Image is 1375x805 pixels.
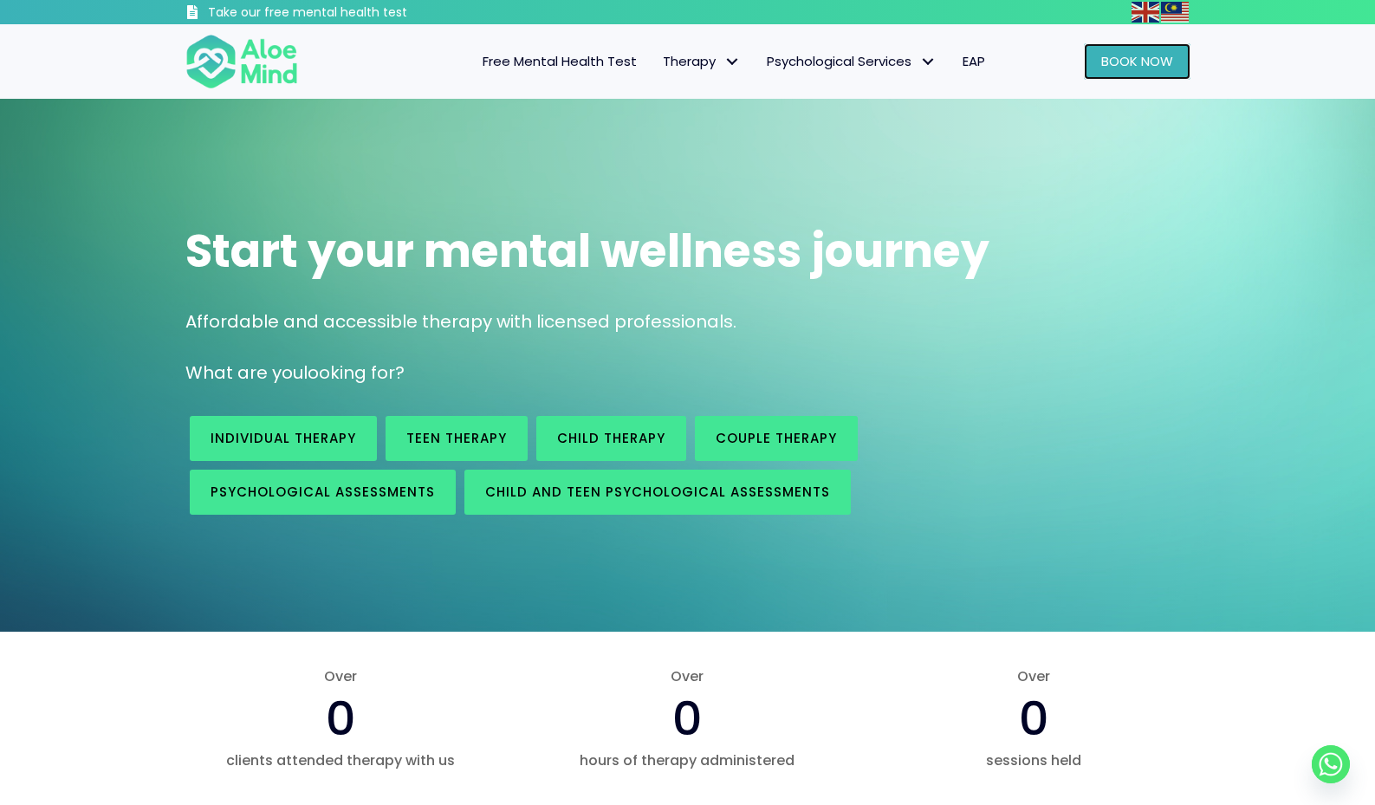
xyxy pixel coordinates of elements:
span: Child Therapy [557,429,665,447]
a: English [1132,2,1161,22]
a: TherapyTherapy: submenu [650,43,754,80]
nav: Menu [321,43,998,80]
a: Free Mental Health Test [470,43,650,80]
a: Psychological ServicesPsychological Services: submenu [754,43,950,80]
span: Therapy [663,52,741,70]
a: Couple therapy [695,416,858,461]
img: Aloe mind Logo [185,33,298,90]
span: Teen Therapy [406,429,507,447]
p: Affordable and accessible therapy with licensed professionals. [185,309,1190,334]
span: Free Mental Health Test [483,52,637,70]
span: Psychological Services: submenu [916,49,941,75]
img: en [1132,2,1159,23]
h3: Take our free mental health test [208,4,500,22]
a: Take our free mental health test [185,4,500,24]
span: hours of therapy administered [531,750,843,770]
span: Over [185,666,497,686]
a: Psychological assessments [190,470,456,515]
span: Individual therapy [211,429,356,447]
span: sessions held [878,750,1190,770]
span: Couple therapy [716,429,837,447]
span: What are you [185,360,303,385]
span: Therapy: submenu [720,49,745,75]
span: 0 [672,685,703,751]
span: Over [878,666,1190,686]
span: 0 [1019,685,1049,751]
span: EAP [963,52,985,70]
a: Individual therapy [190,416,377,461]
a: Child Therapy [536,416,686,461]
a: EAP [950,43,998,80]
a: Book Now [1084,43,1190,80]
span: Start your mental wellness journey [185,219,989,282]
span: Psychological assessments [211,483,435,501]
span: Book Now [1101,52,1173,70]
span: Child and Teen Psychological assessments [485,483,830,501]
img: ms [1161,2,1189,23]
span: looking for? [303,360,405,385]
span: Over [531,666,843,686]
span: Psychological Services [767,52,937,70]
span: 0 [326,685,356,751]
a: Malay [1161,2,1190,22]
a: Whatsapp [1312,745,1350,783]
span: clients attended therapy with us [185,750,497,770]
a: Child and Teen Psychological assessments [464,470,851,515]
a: Teen Therapy [386,416,528,461]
